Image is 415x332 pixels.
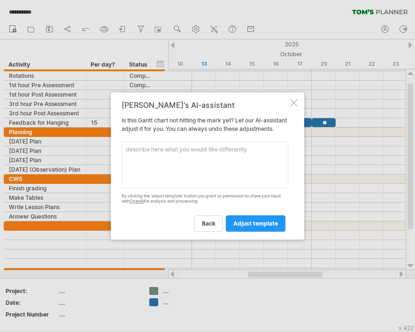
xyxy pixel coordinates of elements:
[226,215,285,232] a: adjust template
[233,220,278,227] span: adjust template
[202,220,215,227] span: back
[122,101,288,109] div: [PERSON_NAME]'s AI-assistant
[122,101,288,231] div: Is this Gantt chart not hitting the mark yet? Let our AI-assistant adjust it for you. You can alw...
[122,194,288,204] div: By clicking the 'adjust template' button you grant us permission to share your input with for ana...
[130,198,144,204] a: OpenAI
[194,215,223,232] a: back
